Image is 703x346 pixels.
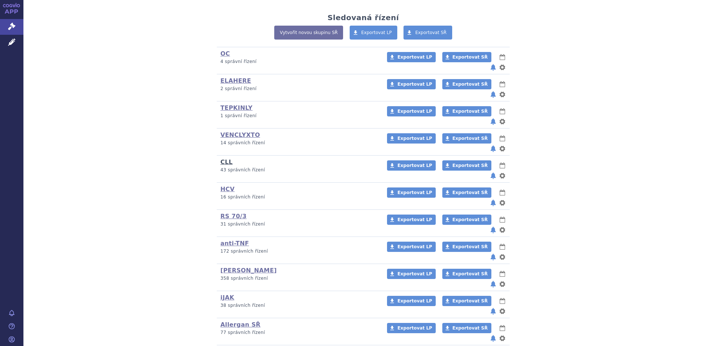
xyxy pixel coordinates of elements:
p: 172 správních řízení [220,248,377,254]
button: notifikace [490,171,497,180]
button: lhůty [499,161,506,170]
span: Exportovat SŘ [453,109,488,114]
span: Exportovat SŘ [453,244,488,249]
a: Exportovat LP [387,296,436,306]
button: notifikace [490,280,497,289]
button: lhůty [499,134,506,143]
span: Exportovat LP [397,190,432,195]
a: Exportovat LP [387,106,436,116]
a: Exportovat SŘ [442,296,491,306]
span: Exportovat LP [397,298,432,304]
span: Exportovat LP [397,82,432,87]
a: Exportovat SŘ [442,269,491,279]
p: 358 správních řízení [220,275,377,282]
span: Exportovat SŘ [453,163,488,168]
a: VENCLYXTO [220,131,260,138]
span: Exportovat LP [397,55,432,60]
button: lhůty [499,80,506,89]
span: Exportovat SŘ [453,136,488,141]
a: Exportovat LP [387,160,436,171]
a: Exportovat LP [387,323,436,333]
span: Exportovat LP [397,271,432,276]
a: Exportovat LP [387,52,436,62]
p: 14 správních řízení [220,140,377,146]
a: [PERSON_NAME] [220,267,277,274]
a: Exportovat SŘ [442,323,491,333]
a: Exportovat SŘ [442,106,491,116]
span: Exportovat SŘ [453,271,488,276]
button: lhůty [499,215,506,224]
a: iJAK [220,294,234,301]
h2: Sledovaná řízení [327,13,399,22]
button: notifikace [490,334,497,343]
button: lhůty [499,107,506,116]
span: Exportovat SŘ [415,30,447,35]
a: Exportovat LP [350,26,398,40]
p: 16 správních řízení [220,194,377,200]
span: Exportovat LP [397,163,432,168]
span: Exportovat SŘ [453,55,488,60]
a: Exportovat LP [387,242,436,252]
span: Exportovat SŘ [453,298,488,304]
span: Exportovat LP [397,217,432,222]
button: nastavení [499,334,506,343]
span: Exportovat LP [361,30,392,35]
a: Exportovat SŘ [442,79,491,89]
a: Exportovat SŘ [403,26,452,40]
span: Exportovat LP [397,136,432,141]
a: CLL [220,159,233,165]
span: Exportovat LP [397,109,432,114]
button: lhůty [499,188,506,197]
button: notifikace [490,198,497,207]
a: Exportovat SŘ [442,133,491,144]
span: Exportovat SŘ [453,325,488,331]
p: 1 správní řízení [220,113,377,119]
a: Vytvořit novou skupinu SŘ [274,26,343,40]
button: nastavení [499,253,506,261]
a: OC [220,50,230,57]
a: Exportovat SŘ [442,160,491,171]
p: 31 správních řízení [220,221,377,227]
span: Exportovat LP [397,244,432,249]
button: notifikace [490,307,497,316]
a: Exportovat LP [387,215,436,225]
a: anti-TNF [220,240,249,247]
a: RS 70/3 [220,213,246,220]
a: Exportovat LP [387,133,436,144]
p: 4 správní řízení [220,59,377,65]
p: 2 správní řízení [220,86,377,92]
a: Exportovat SŘ [442,187,491,198]
a: Exportovat LP [387,187,436,198]
a: Exportovat LP [387,269,436,279]
span: Exportovat SŘ [453,190,488,195]
p: 38 správních řízení [220,302,377,309]
button: nastavení [499,144,506,153]
a: TEPKINLY [220,104,253,111]
button: notifikace [490,63,497,72]
button: notifikace [490,253,497,261]
button: notifikace [490,144,497,153]
a: Exportovat SŘ [442,215,491,225]
a: Exportovat LP [387,79,436,89]
button: nastavení [499,280,506,289]
button: lhůty [499,297,506,305]
span: Exportovat LP [397,325,432,331]
a: Allergan SŘ [220,321,261,328]
span: Exportovat SŘ [453,217,488,222]
button: notifikace [490,90,497,99]
button: notifikace [490,226,497,234]
button: nastavení [499,307,506,316]
a: ELAHERE [220,77,251,84]
a: Exportovat SŘ [442,52,491,62]
button: nastavení [499,90,506,99]
p: 43 správních řízení [220,167,377,173]
p: 77 správních řízení [220,330,377,336]
button: nastavení [499,63,506,72]
button: lhůty [499,53,506,62]
button: nastavení [499,198,506,207]
span: Exportovat SŘ [453,82,488,87]
a: HCV [220,186,235,193]
button: notifikace [490,117,497,126]
button: nastavení [499,171,506,180]
button: lhůty [499,269,506,278]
